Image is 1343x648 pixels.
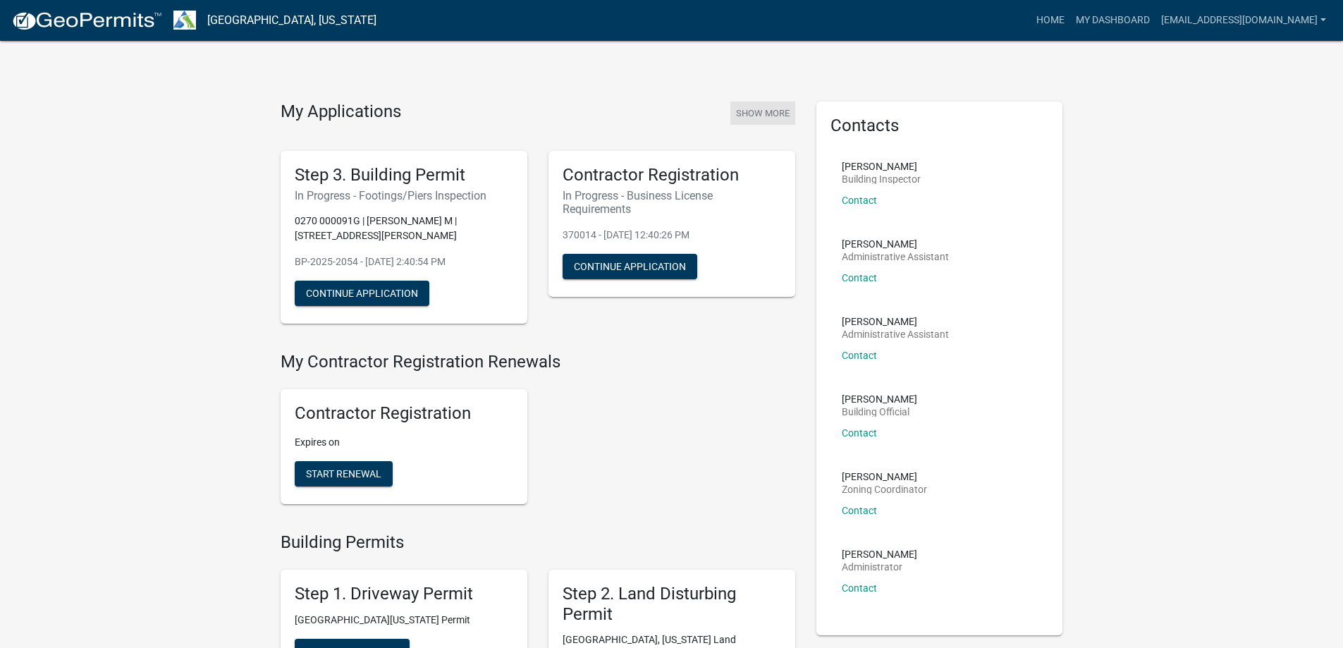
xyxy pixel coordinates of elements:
[842,582,877,594] a: Contact
[295,255,513,269] p: BP-2025-2054 - [DATE] 2:40:54 PM
[281,352,795,515] wm-registration-list-section: My Contractor Registration Renewals
[842,505,877,516] a: Contact
[563,228,781,243] p: 370014 - [DATE] 12:40:26 PM
[730,102,795,125] button: Show More
[842,272,877,283] a: Contact
[842,562,917,572] p: Administrator
[563,254,697,279] button: Continue Application
[842,161,921,171] p: [PERSON_NAME]
[295,189,513,202] h6: In Progress - Footings/Piers Inspection
[295,435,513,450] p: Expires on
[842,329,949,339] p: Administrative Assistant
[842,252,949,262] p: Administrative Assistant
[830,116,1049,136] h5: Contacts
[281,532,795,553] h4: Building Permits
[173,11,196,30] img: Troup County, Georgia
[563,584,781,625] h5: Step 2. Land Disturbing Permit
[842,407,917,417] p: Building Official
[295,165,513,185] h5: Step 3. Building Permit
[842,427,877,439] a: Contact
[295,461,393,487] button: Start Renewal
[563,165,781,185] h5: Contractor Registration
[295,403,513,424] h5: Contractor Registration
[295,584,513,604] h5: Step 1. Driveway Permit
[207,8,376,32] a: [GEOGRAPHIC_DATA], [US_STATE]
[295,214,513,243] p: 0270 000091G | [PERSON_NAME] M | [STREET_ADDRESS][PERSON_NAME]
[1031,7,1070,34] a: Home
[295,613,513,628] p: [GEOGRAPHIC_DATA][US_STATE] Permit
[1070,7,1155,34] a: My Dashboard
[295,281,429,306] button: Continue Application
[1155,7,1332,34] a: [EMAIL_ADDRESS][DOMAIN_NAME]
[842,174,921,184] p: Building Inspector
[563,189,781,216] h6: In Progress - Business License Requirements
[281,102,401,123] h4: My Applications
[842,484,927,494] p: Zoning Coordinator
[281,352,795,372] h4: My Contractor Registration Renewals
[842,239,949,249] p: [PERSON_NAME]
[842,350,877,361] a: Contact
[842,317,949,326] p: [PERSON_NAME]
[842,549,917,559] p: [PERSON_NAME]
[842,195,877,206] a: Contact
[842,394,917,404] p: [PERSON_NAME]
[306,468,381,479] span: Start Renewal
[842,472,927,482] p: [PERSON_NAME]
